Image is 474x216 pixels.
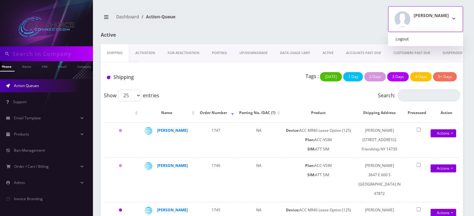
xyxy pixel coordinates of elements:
[364,72,386,81] button: 2 Days
[340,44,387,62] a: ACCOUNTS PAST DUE
[140,104,196,122] th: Name: activate to sort column ascending
[286,207,299,213] b: Device:
[14,148,45,153] span: Ban Management
[404,104,433,122] th: Processed: activate to sort column ascending
[355,122,404,157] td: [PERSON_NAME] [STREET_ADDRESS] Friendship NY 14739
[118,90,141,101] select: Showentries
[431,164,456,172] a: Actions
[157,207,188,213] a: [PERSON_NAME]
[431,129,456,137] a: Actions
[197,122,235,157] td: 1747
[305,72,319,80] p: Tags :
[282,158,355,201] td: ACC-VSIM ATT SIM
[410,72,432,81] button: 4 Days
[197,158,235,201] td: 1746
[433,72,457,81] button: 5+ Days
[307,172,315,177] b: SIM:
[233,44,274,62] a: UP/DOWNGRADE
[39,61,50,71] a: SIM
[437,44,469,62] a: SUSPENDED
[343,72,363,81] button: 1 Day
[161,44,206,62] a: FOR-REActivation
[388,6,463,32] button: [PERSON_NAME]
[236,104,282,122] th: Porting No. /DAC (?): activate to sort column ascending
[286,128,299,133] b: Device:
[14,115,41,121] span: Email Template
[14,180,25,185] span: Admin
[101,44,129,62] a: Shipping
[387,72,409,81] button: 3 Days
[433,104,459,122] th: Action
[101,32,215,38] h1: Active
[107,74,217,80] h1: Shipping
[101,10,277,28] nav: breadcrumb
[398,90,460,101] input: Search:
[157,128,188,133] a: [PERSON_NAME]
[305,163,314,168] b: Plan:
[387,44,437,62] a: CUSTOMERS PAST DUE
[129,44,161,62] a: Activation
[14,196,43,201] span: Invoice Branding
[12,48,91,60] input: Search in Company
[414,13,449,18] h2: [PERSON_NAME]
[74,61,95,71] a: Company
[15,164,49,169] span: Order / Cart / Billing
[282,122,355,157] td: ACC MR40 Lease Option (125) ACC-VSIM ATT SIM
[19,17,74,37] img: All Choice Connect
[320,72,342,81] button: [DATE]
[388,35,463,44] a: Logout
[378,90,460,101] label: Search:
[274,44,316,62] a: DATA USAGE LIMIT
[388,32,463,46] div: [PERSON_NAME]
[104,90,159,101] label: Show entries
[139,13,175,20] li: Action-Queue
[236,158,282,201] td: NA
[116,14,139,20] a: Dashboard
[157,163,188,168] a: [PERSON_NAME]
[104,104,139,122] th: : activate to sort column ascending
[197,104,235,122] th: Order Number: activate to sort column ascending
[282,104,355,122] th: Product
[107,76,110,79] img: Shipping
[55,61,70,71] a: Email
[14,131,29,137] span: Products
[355,158,404,201] td: [PERSON_NAME] 3647 E 600 S [GEOGRAPHIC_DATA] IN 47872
[305,137,314,142] b: Plan:
[355,104,404,122] th: Shipping Address
[236,122,282,157] td: NA
[206,44,233,62] a: PORTING
[13,99,27,104] span: Support
[19,61,34,71] a: Name
[307,146,315,152] b: SIM:
[14,83,39,88] span: Action Queues
[316,44,340,62] a: ACTIVE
